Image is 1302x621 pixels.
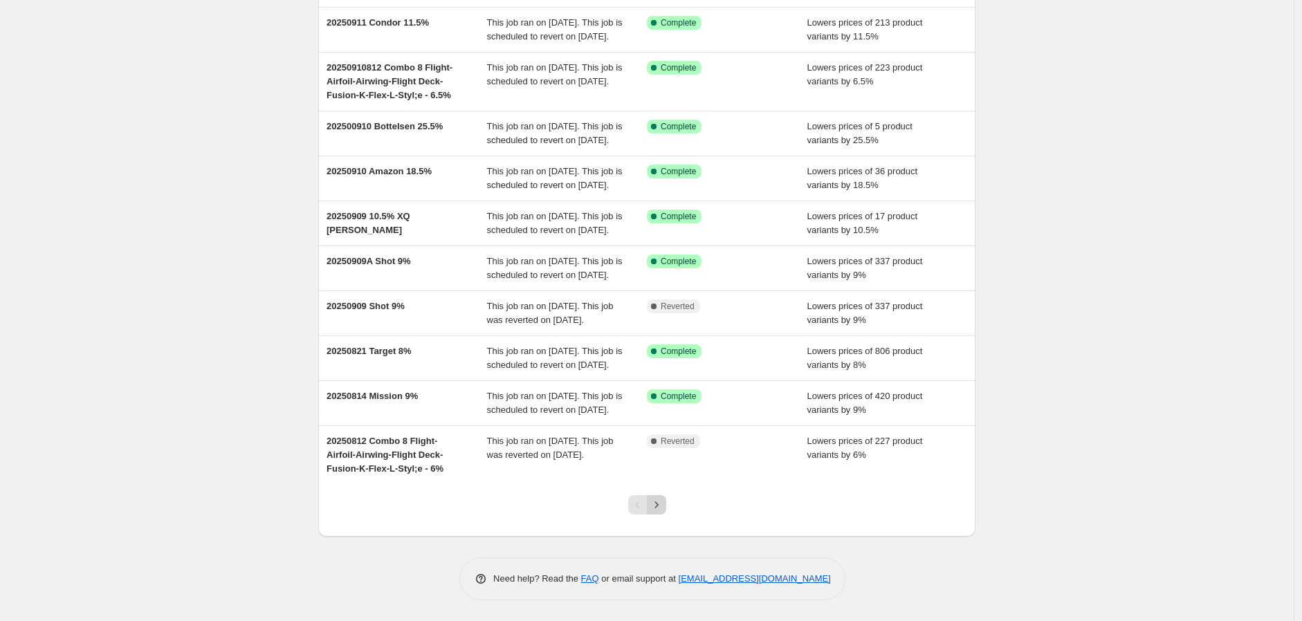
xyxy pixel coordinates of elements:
span: Lowers prices of 223 product variants by 6.5% [807,62,923,86]
span: Lowers prices of 420 product variants by 9% [807,391,923,415]
span: This job ran on [DATE]. This job is scheduled to revert on [DATE]. [487,391,623,415]
span: Complete [661,121,696,132]
span: This job ran on [DATE]. This job is scheduled to revert on [DATE]. [487,62,623,86]
span: Lowers prices of 17 product variants by 10.5% [807,211,918,235]
span: 20250910 Amazon 18.5% [327,166,432,176]
span: Complete [661,166,696,177]
span: Lowers prices of 213 product variants by 11.5% [807,17,923,41]
nav: Pagination [628,495,666,515]
span: 20250909 10.5% XQ [PERSON_NAME] [327,211,410,235]
span: 202500910 Bottelsen 25.5% [327,121,443,131]
span: Reverted [661,436,695,447]
span: 20250909A Shot 9% [327,256,411,266]
a: FAQ [581,573,599,584]
span: This job ran on [DATE]. This job was reverted on [DATE]. [487,436,614,460]
button: Next [647,495,666,515]
span: Complete [661,62,696,73]
span: 20250910812 Combo 8 Flight-Airfoil-Airwing-Flight Deck-Fusion-K-Flex-L-Styl;e - 6.5% [327,62,452,100]
span: Complete [661,211,696,222]
span: This job ran on [DATE]. This job was reverted on [DATE]. [487,301,614,325]
span: This job ran on [DATE]. This job is scheduled to revert on [DATE]. [487,166,623,190]
span: Lowers prices of 5 product variants by 25.5% [807,121,913,145]
span: Reverted [661,301,695,312]
span: 20250812 Combo 8 Flight-Airfoil-Airwing-Flight Deck-Fusion-K-Flex-L-Styl;e - 6% [327,436,443,474]
span: Lowers prices of 337 product variants by 9% [807,256,923,280]
span: This job ran on [DATE]. This job is scheduled to revert on [DATE]. [487,121,623,145]
span: 20250814 Mission 9% [327,391,418,401]
span: Complete [661,346,696,357]
span: This job ran on [DATE]. This job is scheduled to revert on [DATE]. [487,17,623,41]
span: Need help? Read the [493,573,581,584]
span: This job ran on [DATE]. This job is scheduled to revert on [DATE]. [487,346,623,370]
span: Lowers prices of 227 product variants by 6% [807,436,923,460]
span: Lowers prices of 337 product variants by 9% [807,301,923,325]
span: Complete [661,256,696,267]
span: This job ran on [DATE]. This job is scheduled to revert on [DATE]. [487,256,623,280]
span: 20250909 Shot 9% [327,301,405,311]
span: Complete [661,17,696,28]
span: or email support at [599,573,679,584]
span: Lowers prices of 806 product variants by 8% [807,346,923,370]
span: Complete [661,391,696,402]
span: 20250911 Condor 11.5% [327,17,429,28]
span: 20250821 Target 8% [327,346,412,356]
span: This job ran on [DATE]. This job is scheduled to revert on [DATE]. [487,211,623,235]
span: Lowers prices of 36 product variants by 18.5% [807,166,918,190]
a: [EMAIL_ADDRESS][DOMAIN_NAME] [679,573,831,584]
